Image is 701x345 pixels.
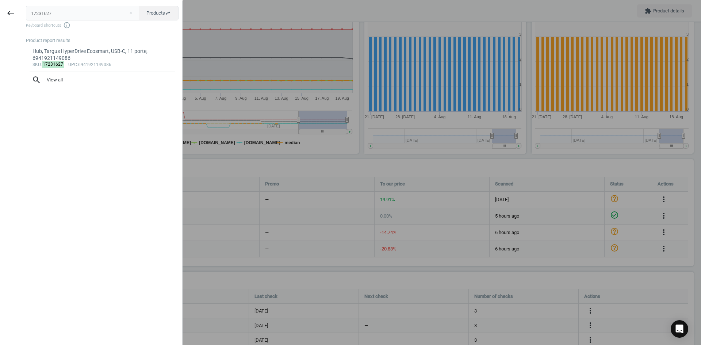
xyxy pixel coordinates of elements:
[26,22,179,29] span: Keyboard shortcuts
[26,37,182,44] div: Product report results
[32,75,41,85] i: search
[2,5,19,22] button: keyboard_backspace
[32,48,172,62] div: Hub, Targus HyperDrive Ecosmart, USB-C, 11 porte, 6941921149086
[125,10,136,16] button: Close
[32,62,41,67] span: sku
[26,6,139,20] input: Enter the SKU or product name
[32,75,173,85] span: View all
[6,9,15,18] i: keyboard_backspace
[32,62,172,68] div: : :6941921149086
[26,72,179,88] button: searchView all
[42,61,64,68] mark: 17231627
[63,22,70,29] i: info_outline
[139,6,179,20] button: Productsswap_horiz
[146,10,171,16] span: Products
[671,320,688,338] div: Open Intercom Messenger
[68,62,77,67] span: upc
[165,10,171,16] i: swap_horiz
